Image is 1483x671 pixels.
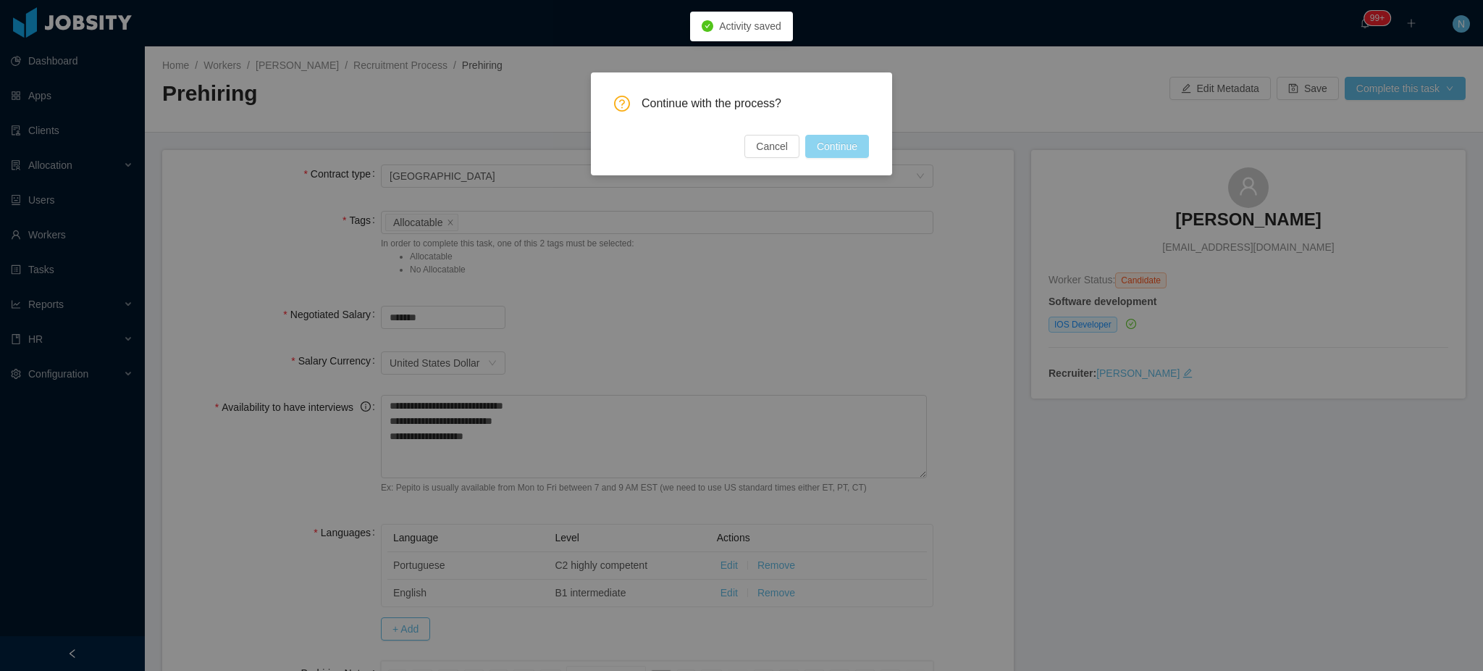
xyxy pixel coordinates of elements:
[744,135,799,158] button: Cancel
[642,96,869,112] span: Continue with the process?
[702,20,713,32] i: icon: check-circle
[614,96,630,112] i: icon: question-circle
[805,135,869,158] button: Continue
[719,20,781,32] span: Activity saved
